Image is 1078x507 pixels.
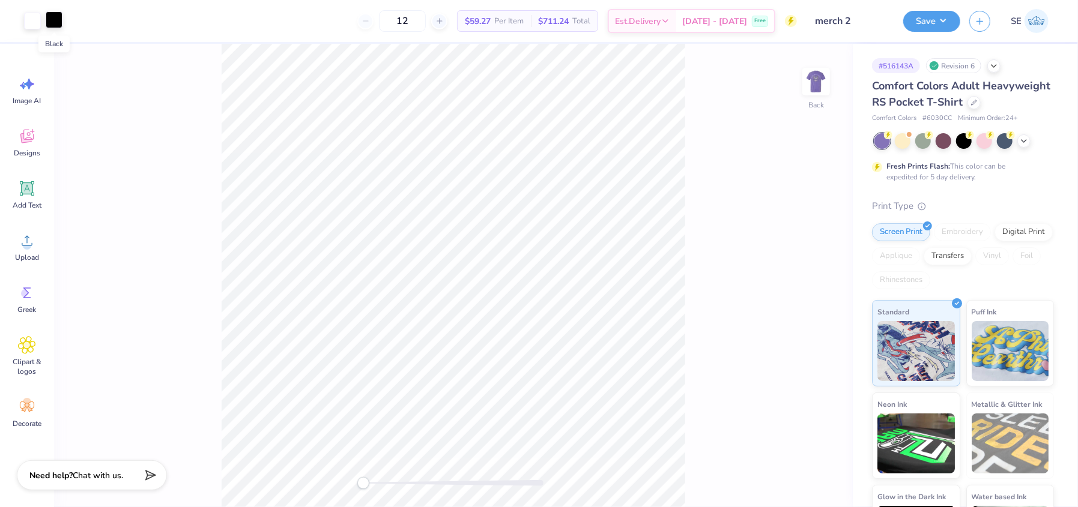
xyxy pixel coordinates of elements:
[975,247,1009,265] div: Vinyl
[7,357,47,376] span: Clipart & logos
[806,9,894,33] input: Untitled Design
[972,413,1049,473] img: Metallic & Glitter Ink
[13,419,41,428] span: Decorate
[18,305,37,314] span: Greek
[872,223,930,241] div: Screen Print
[877,413,955,473] img: Neon Ink
[872,247,920,265] div: Applique
[995,223,1053,241] div: Digital Print
[922,113,952,124] span: # 6030CC
[934,223,991,241] div: Embroidery
[682,15,747,28] span: [DATE] - [DATE]
[872,58,920,73] div: # 516143A
[754,17,766,25] span: Free
[877,321,955,381] img: Standard
[1011,14,1022,28] span: SE
[903,11,960,32] button: Save
[972,490,1027,503] span: Water based Ink
[808,100,824,110] div: Back
[877,490,946,503] span: Glow in the Dark Ink
[357,477,369,489] div: Accessibility label
[1005,9,1054,33] a: SE
[872,79,1050,109] span: Comfort Colors Adult Heavyweight RS Pocket T-Shirt
[465,15,491,28] span: $59.27
[804,70,828,94] img: Back
[872,113,916,124] span: Comfort Colors
[14,148,40,158] span: Designs
[872,199,1054,213] div: Print Type
[73,470,123,481] span: Chat with us.
[29,470,73,481] strong: Need help?
[972,321,1049,381] img: Puff Ink
[494,15,524,28] span: Per Item
[379,10,426,32] input: – –
[972,398,1043,410] span: Metallic & Glitter Ink
[538,15,569,28] span: $711.24
[877,305,909,318] span: Standard
[926,58,981,73] div: Revision 6
[886,161,950,171] strong: Fresh Prints Flash:
[38,35,70,52] div: Black
[872,271,930,289] div: Rhinestones
[15,253,39,262] span: Upload
[615,15,661,28] span: Est. Delivery
[972,305,997,318] span: Puff Ink
[877,398,907,410] span: Neon Ink
[886,161,1034,182] div: This color can be expedited for 5 day delivery.
[1013,247,1041,265] div: Foil
[924,247,972,265] div: Transfers
[572,15,590,28] span: Total
[1025,9,1049,33] img: Shirley Evaleen B
[13,96,41,106] span: Image AI
[958,113,1018,124] span: Minimum Order: 24 +
[13,200,41,210] span: Add Text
